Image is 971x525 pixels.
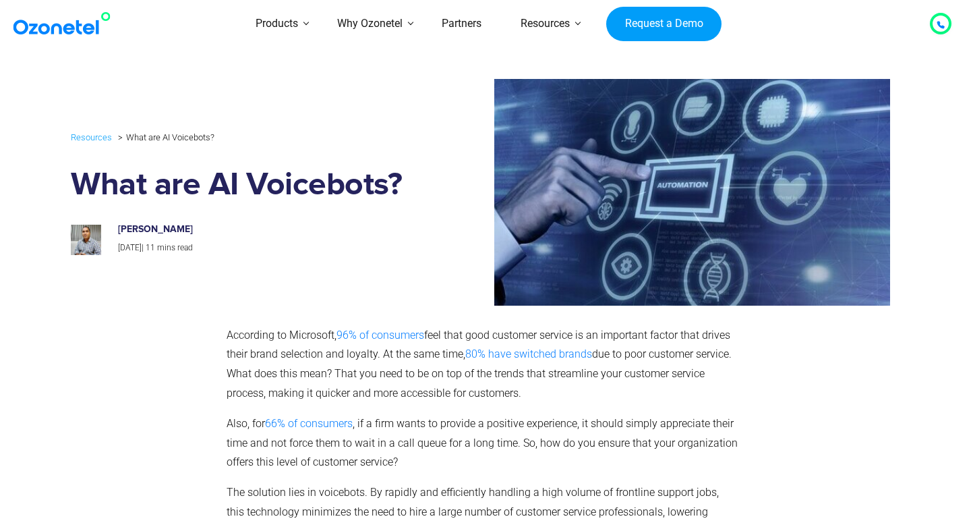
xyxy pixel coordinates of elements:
a: Request a Demo [606,7,722,42]
a: 96% of consumers [336,329,424,341]
span: feel that good customer service is an important factor that drives their brand selection and loya... [227,329,730,361]
p: | [118,241,403,256]
a: Resources [71,130,112,145]
h6: [PERSON_NAME] [118,224,403,236]
span: , if a firm wants to provide a positive experience, it should simply appreciate their time and no... [227,417,738,469]
img: Know Everything about Voicebots and AI Voicebots [427,79,891,305]
span: Also, for [227,417,265,430]
a: 80% have switched brands [465,348,592,360]
span: due to poor customer service. What does this mean? That you need to be on top of the trends that ... [227,348,732,399]
li: What are AI Voicebots? [115,129,214,146]
a: 66% of consumers [265,417,353,430]
span: According to Microsoft, [227,329,336,341]
img: prashanth-kancherla_avatar-200x200.jpeg [71,225,101,255]
span: 11 [146,243,155,252]
span: [DATE] [118,243,142,252]
h1: What are AI Voicebots? [71,167,417,204]
span: mins read [157,243,193,252]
